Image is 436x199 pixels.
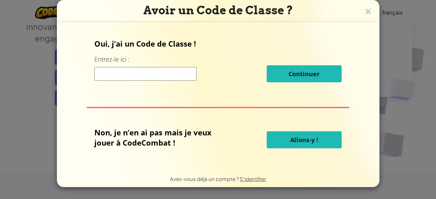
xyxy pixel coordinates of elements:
[267,65,342,82] button: Continuer
[240,176,266,182] a: S'identifier
[94,55,129,64] label: Entrez-le ici :
[364,7,373,17] img: close icon
[94,127,233,148] p: Non, je n’en ai pas mais je veux jouer à CodeCombat !
[143,3,293,17] span: Avoir un Code de Classe ?
[267,131,342,148] button: Allons-y !
[290,136,318,144] span: Allons-y !
[94,38,342,49] p: Oui, j’ai un Code de Classe !
[170,176,240,182] span: Avez-vous déjà un compte ?
[289,70,320,78] span: Continuer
